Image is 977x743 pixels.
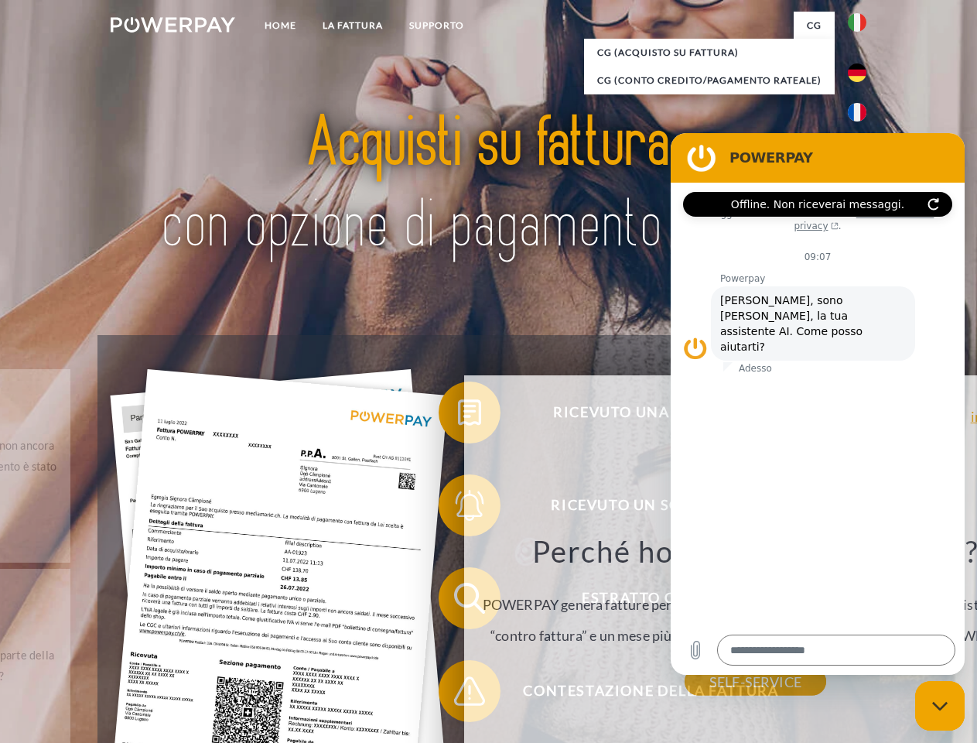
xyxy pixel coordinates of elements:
[439,474,841,536] button: Ricevuto un sollecito?
[111,17,235,33] img: logo-powerpay-white.svg
[439,660,841,722] button: Contestazione della fattura
[396,12,477,39] a: Supporto
[584,67,835,94] a: CG (Conto Credito/Pagamento rateale)
[915,681,965,731] iframe: Pulsante per aprire la finestra di messaggistica, conversazione in corso
[848,13,866,32] img: it
[148,74,829,296] img: title-powerpay_it.svg
[439,567,841,629] button: Estratto conto
[251,12,309,39] a: Home
[584,39,835,67] a: CG (Acquisto su fattura)
[309,12,396,39] a: LA FATTURA
[439,382,841,443] button: Ricevuto una fattura?
[671,133,965,675] iframe: Finestra di messaggistica
[848,63,866,82] img: de
[685,668,826,696] a: SELF-SERVICE
[848,103,866,122] img: fr
[794,12,835,39] a: CG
